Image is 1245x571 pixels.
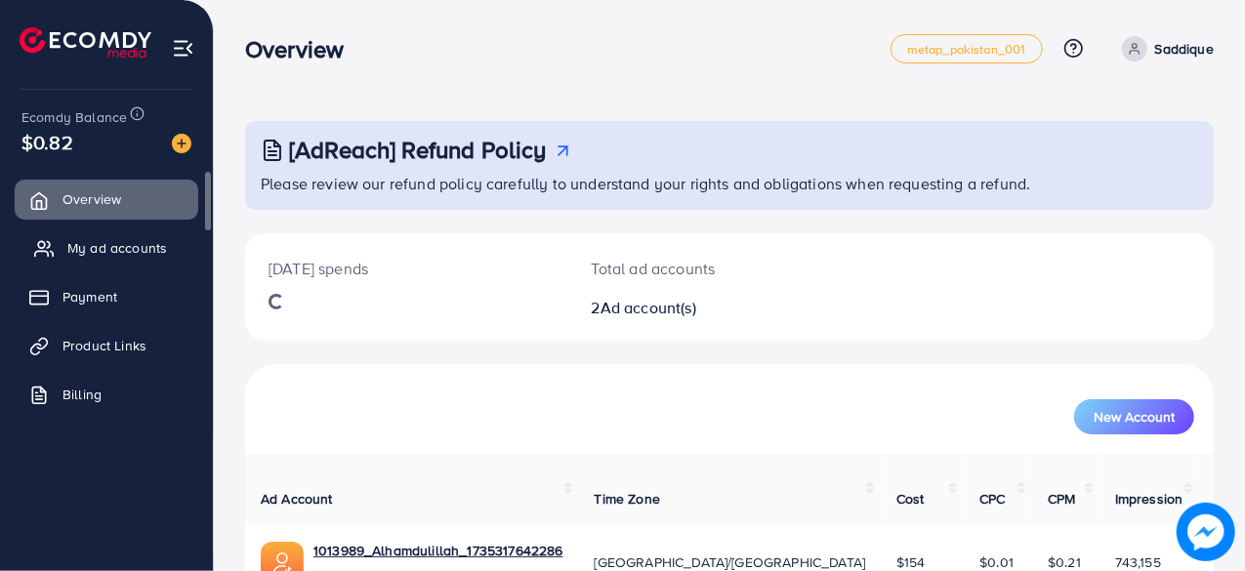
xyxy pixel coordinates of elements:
[907,43,1026,56] span: metap_pakistan_001
[1177,503,1235,561] img: image
[62,385,102,404] span: Billing
[891,34,1043,63] a: metap_pakistan_001
[15,180,198,219] a: Overview
[289,136,547,164] h3: [AdReach] Refund Policy
[592,257,787,280] p: Total ad accounts
[15,375,198,414] a: Billing
[1074,399,1194,434] button: New Account
[62,189,121,209] span: Overview
[261,489,333,509] span: Ad Account
[269,257,545,280] p: [DATE] spends
[1115,489,1183,509] span: Impression
[592,299,787,317] h2: 2
[1048,489,1075,509] span: CPM
[245,35,359,63] h3: Overview
[601,297,696,318] span: Ad account(s)
[21,128,73,156] span: $0.82
[20,27,151,58] img: logo
[1155,37,1214,61] p: Saddique
[67,238,167,258] span: My ad accounts
[15,228,198,267] a: My ad accounts
[172,134,191,153] img: image
[896,489,925,509] span: Cost
[595,489,660,509] span: Time Zone
[15,326,198,365] a: Product Links
[979,489,1005,509] span: CPC
[261,172,1202,195] p: Please review our refund policy carefully to understand your rights and obligations when requesti...
[62,336,146,355] span: Product Links
[1094,410,1175,424] span: New Account
[21,107,127,127] span: Ecomdy Balance
[15,277,198,316] a: Payment
[1114,36,1214,61] a: Saddique
[172,37,194,60] img: menu
[313,541,563,560] a: 1013989_Alhamdulillah_1735317642286
[62,287,117,306] span: Payment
